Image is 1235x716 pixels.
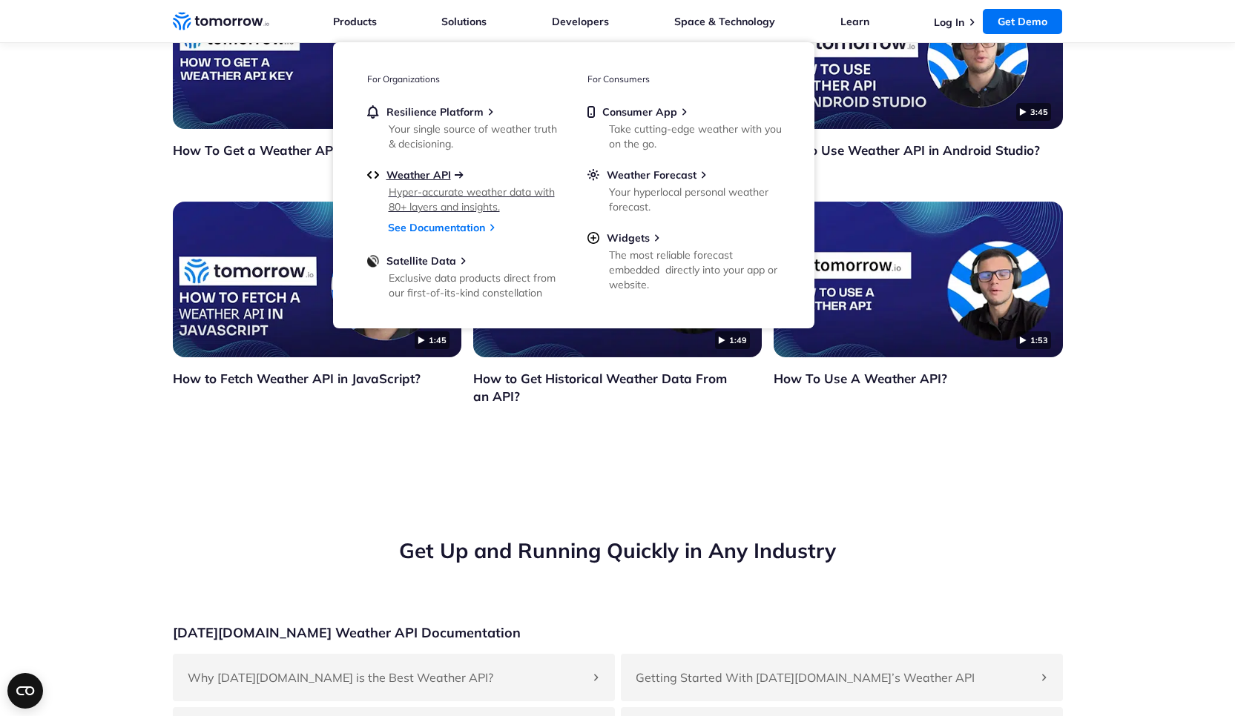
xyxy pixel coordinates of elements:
[774,142,1062,159] p: How to Use Weather API in Android Studio?
[587,231,780,289] a: WidgetsThe most reliable forecast embedded directly into your app or website.
[587,105,595,119] img: mobile.svg
[386,168,451,182] span: Weather API
[587,231,599,245] img: plus-circle.svg
[389,122,561,151] div: Your single source of weather truth & decisioning.
[367,168,560,211] a: Weather APIHyper-accurate weather data with 80+ layers and insights.
[415,331,449,349] span: 1:45
[587,73,780,84] h3: For Consumers
[367,73,560,84] h3: For Organizations
[367,254,560,297] a: Satellite DataExclusive data products direct from our first-of-its-kind constellation
[715,331,750,349] span: 1:49
[1016,331,1051,349] span: 1:53
[621,654,1063,701] div: Getting Started With [DATE][DOMAIN_NAME]’s Weather API
[173,654,615,701] div: Why [DATE][DOMAIN_NAME] is the Best Weather API?
[636,669,1033,686] h4: Getting Started With [DATE][DOMAIN_NAME]’s Weather API
[607,168,696,182] span: Weather Forecast
[607,231,650,245] span: Widgets
[674,15,775,28] a: Space & Technology
[441,15,487,28] a: Solutions
[188,669,585,686] h4: Why [DATE][DOMAIN_NAME] is the Best Weather API?
[367,254,379,268] img: satellite-data-menu.png
[840,15,869,28] a: Learn
[934,16,964,29] a: Log In
[473,370,762,405] p: How to Get Historical Weather Data From an API?
[173,142,461,159] p: How To Get a Weather API Key?
[774,370,1062,388] p: How To Use A Weather API?
[1016,103,1051,121] span: 3:45
[983,9,1062,34] a: Get Demo
[367,168,379,182] img: api.svg
[774,202,1062,357] img: video thumbnail
[367,105,560,148] a: Resilience PlatformYour single source of weather truth & decisioning.
[173,10,269,33] a: Home link
[552,15,609,28] a: Developers
[388,221,485,234] a: See Documentation
[609,185,782,214] div: Your hyperlocal personal weather forecast.
[173,202,461,357] img: video thumbnail
[602,105,677,119] span: Consumer App
[587,105,780,148] a: Consumer AppTake cutting-edge weather with you on the go.
[367,105,379,119] img: bell.svg
[386,105,484,119] span: Resilience Platform
[173,202,461,357] a: Click to watch the testimonial, How to Fetch Weather API in JavaScript?
[173,537,1063,565] h2: Get Up and Running Quickly in Any Industry
[389,271,561,300] div: Exclusive data products direct from our first-of-its-kind constellation
[173,624,521,642] h3: [DATE][DOMAIN_NAME] Weather API Documentation
[587,168,599,182] img: sun.svg
[386,254,456,268] span: Satellite Data
[609,248,782,292] div: The most reliable forecast embedded directly into your app or website.
[389,185,561,214] div: Hyper-accurate weather data with 80+ layers and insights.
[587,168,780,211] a: Weather ForecastYour hyperlocal personal weather forecast.
[7,673,43,709] button: Open CMP widget
[333,15,377,28] a: Products
[774,202,1062,357] a: Click to watch the testimonial, How To Use A Weather API?
[173,370,461,388] p: How to Fetch Weather API in JavaScript?
[609,122,782,151] div: Take cutting-edge weather with you on the go.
